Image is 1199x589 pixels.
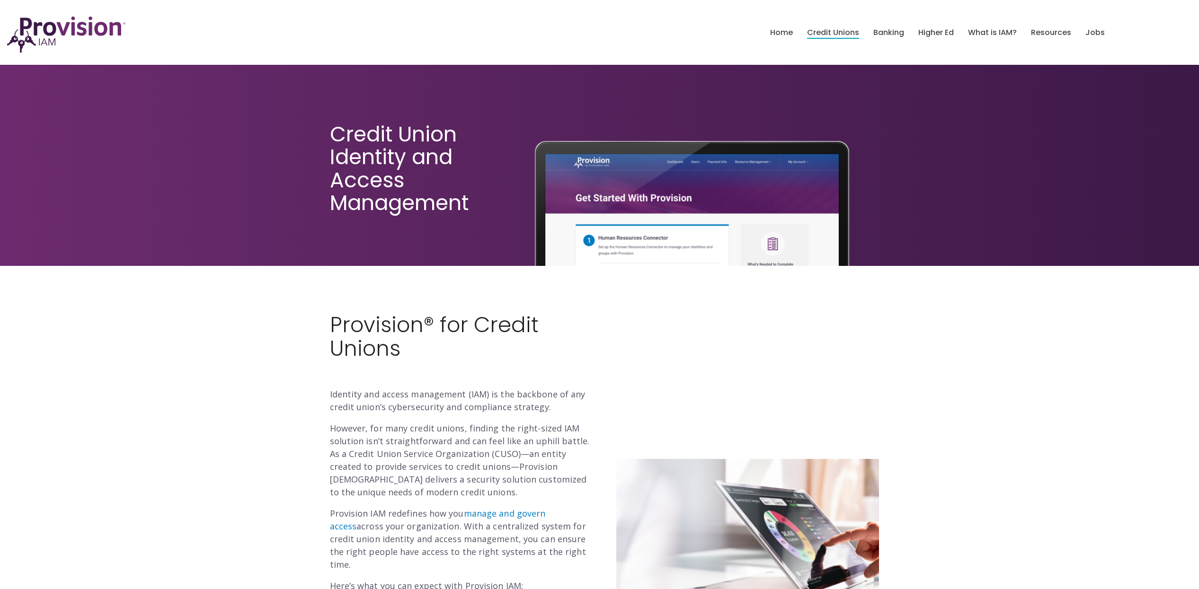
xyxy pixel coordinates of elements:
a: Credit Unions [807,25,859,41]
a: Jobs [1085,25,1105,41]
h2: Provision® for Credit Unions [330,313,593,384]
a: What is IAM? [968,25,1017,41]
a: Home [770,25,793,41]
a: Banking [873,25,904,41]
span: Credit Union Identity and Access Management [330,120,469,217]
a: manage and govern access [330,508,546,532]
img: ProvisionIAM-Logo-Purple [7,17,125,53]
a: Higher Ed [918,25,954,41]
a: Resources [1031,25,1071,41]
p: However, for many credit unions, finding the right-sized IAM solution isn’t straightforward and c... [330,422,593,499]
p: Identity and access management (IAM) is the backbone of any credit union’s cybersecurity and comp... [330,388,593,413]
nav: menu [763,18,1112,48]
p: Provision IAM redefines how you across your organization. With a centralized system for credit un... [330,507,593,571]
